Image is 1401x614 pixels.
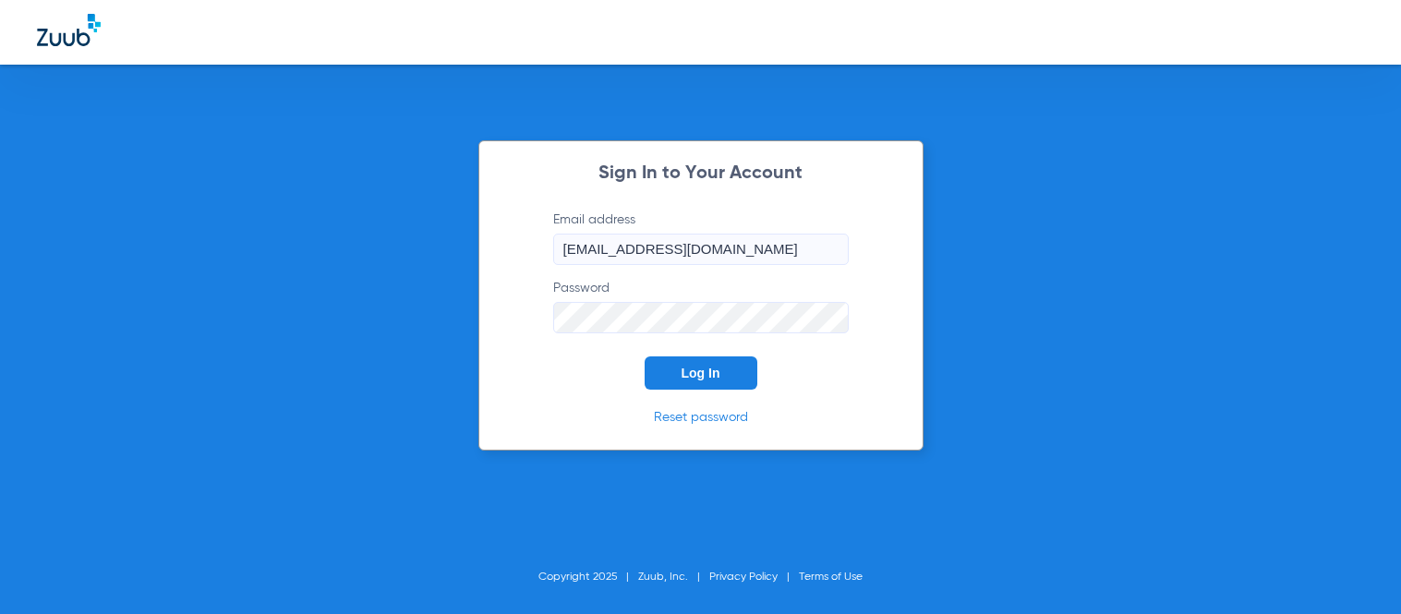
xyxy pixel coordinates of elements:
a: Privacy Policy [709,572,778,583]
li: Zuub, Inc. [638,568,709,586]
button: Log In [645,356,757,390]
a: Reset password [654,411,748,424]
img: Zuub Logo [37,14,101,46]
h2: Sign In to Your Account [525,164,876,183]
label: Email address [553,211,849,265]
input: Password [553,302,849,333]
input: Email address [553,234,849,265]
label: Password [553,279,849,333]
a: Terms of Use [799,572,863,583]
iframe: Chat Widget [1309,525,1401,614]
span: Log In [682,366,720,380]
li: Copyright 2025 [538,568,638,586]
